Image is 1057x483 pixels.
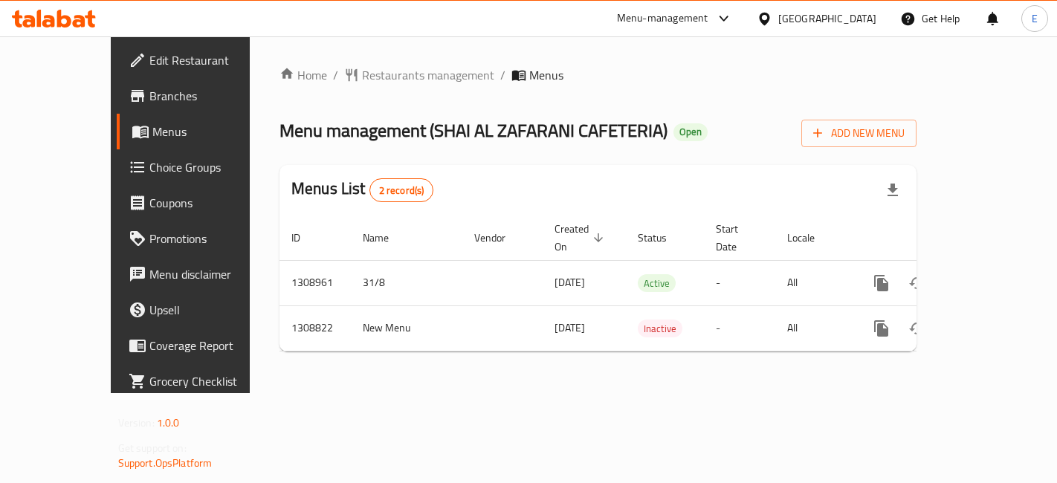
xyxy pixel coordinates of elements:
[555,318,585,337] span: [DATE]
[370,184,433,198] span: 2 record(s)
[149,158,275,176] span: Choice Groups
[279,305,351,351] td: 1308822
[704,260,775,305] td: -
[149,301,275,319] span: Upsell
[117,78,287,114] a: Branches
[117,114,287,149] a: Menus
[704,305,775,351] td: -
[279,66,327,84] a: Home
[149,51,275,69] span: Edit Restaurant
[117,256,287,292] a: Menu disclaimer
[474,229,525,247] span: Vendor
[778,10,876,27] div: [GEOGRAPHIC_DATA]
[149,87,275,105] span: Branches
[775,260,852,305] td: All
[638,274,676,292] div: Active
[899,265,935,301] button: Change Status
[291,229,320,247] span: ID
[117,42,287,78] a: Edit Restaurant
[351,305,462,351] td: New Menu
[117,328,287,363] a: Coverage Report
[638,229,686,247] span: Status
[117,221,287,256] a: Promotions
[813,124,905,143] span: Add New Menu
[899,311,935,346] button: Change Status
[555,273,585,292] span: [DATE]
[291,178,433,202] h2: Menus List
[362,66,494,84] span: Restaurants management
[149,372,275,390] span: Grocery Checklist
[1032,10,1038,27] span: E
[555,220,608,256] span: Created On
[864,265,899,301] button: more
[117,292,287,328] a: Upsell
[279,260,351,305] td: 1308961
[638,275,676,292] span: Active
[801,120,917,147] button: Add New Menu
[333,66,338,84] li: /
[149,230,275,247] span: Promotions
[279,66,917,84] nav: breadcrumb
[787,229,834,247] span: Locale
[363,229,408,247] span: Name
[344,66,494,84] a: Restaurants management
[638,320,682,337] span: Inactive
[149,194,275,212] span: Coupons
[118,413,155,432] span: Version:
[279,114,668,147] span: Menu management ( SHAI AL ZAFARANI CAFETERIA )
[500,66,505,84] li: /
[617,10,708,27] div: Menu-management
[875,172,911,208] div: Export file
[117,363,287,399] a: Grocery Checklist
[775,305,852,351] td: All
[118,438,187,458] span: Get support on:
[529,66,563,84] span: Menus
[149,265,275,283] span: Menu disclaimer
[351,260,462,305] td: 31/8
[117,185,287,221] a: Coupons
[157,413,180,432] span: 1.0.0
[279,215,1018,351] table: enhanced table
[152,123,275,140] span: Menus
[673,126,708,138] span: Open
[149,337,275,354] span: Coverage Report
[117,149,287,185] a: Choice Groups
[716,220,757,256] span: Start Date
[864,311,899,346] button: more
[673,123,708,141] div: Open
[852,215,1018,261] th: Actions
[369,178,434,202] div: Total records count
[118,453,213,473] a: Support.OpsPlatform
